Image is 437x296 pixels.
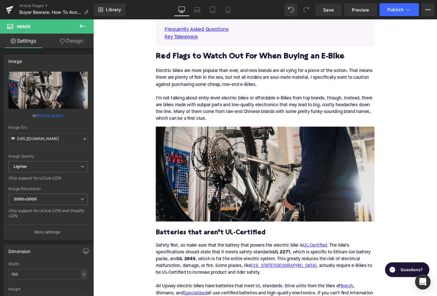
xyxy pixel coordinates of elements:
[8,187,88,191] div: Image Resolution
[71,50,320,122] div: Electric bikes are more popular than ever, and new brands are all vying for a piece of the action...
[14,197,37,201] b: 3000x3000
[174,3,189,16] a: Desktop
[380,3,419,16] button: Publish
[8,176,88,185] div: Only support for UCare CDN
[8,245,31,254] div: Dimension
[8,262,88,266] div: Width
[8,208,88,223] div: Only support for UCare CDN and Shopify CDN
[179,276,254,284] a: [US_STATE][GEOGRAPHIC_DATA]
[8,55,22,64] div: Image
[71,38,320,48] h2: Red Flags to Watch Out For When Buying an E-Bike
[284,3,297,16] button: Undo
[81,16,119,25] a: Key Takeaways
[48,34,95,48] a: Design
[323,6,334,13] span: Save
[352,6,369,13] span: Preview
[328,274,384,295] iframe: Gorgias live chat messenger
[300,3,313,16] button: Redo
[415,274,431,290] div: Open Intercom Messenger
[387,7,403,12] span: Publish
[8,112,88,119] div: or
[204,262,224,267] span: UL 2271
[106,7,121,13] span: Library
[239,253,266,261] a: UL-Certified
[96,270,116,275] span: UL 2849
[8,154,88,158] div: Image Quality
[19,10,81,15] span: Buyer Beware: How To Avoid Cheap E-Bikes
[8,133,88,144] input: Link
[71,122,320,230] img: Upway box and electric bike
[81,270,87,279] div: %
[71,238,320,248] h3: Batteries that aren’t UL-Certified
[4,224,92,240] button: More settings
[34,229,60,235] p: More settings
[8,269,88,280] input: auto
[344,3,377,16] a: Preview
[220,3,236,16] a: Mobile
[94,3,126,16] a: New Library
[8,125,88,130] div: Image Src
[17,24,31,29] span: Image
[36,110,64,121] a: Browse gallery
[422,3,434,16] button: More
[189,3,205,16] a: Laptop
[81,7,154,16] a: Frequently Asked Questions
[19,3,94,8] a: Article Pages
[8,287,88,291] div: Height
[14,164,27,169] b: Lighter
[205,3,220,16] a: Tablet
